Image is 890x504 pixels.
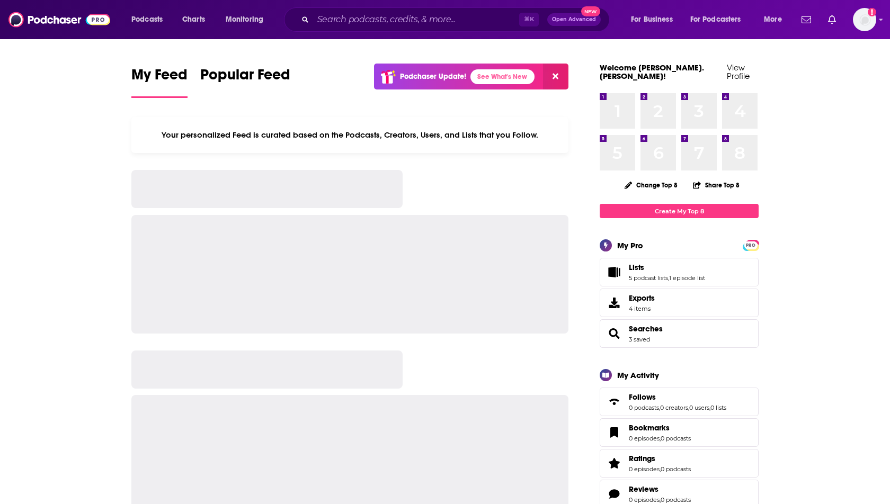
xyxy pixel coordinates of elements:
[629,392,726,402] a: Follows
[226,12,263,27] span: Monitoring
[629,293,655,303] span: Exports
[629,336,650,343] a: 3 saved
[603,265,625,280] a: Lists
[629,404,659,411] a: 0 podcasts
[668,274,669,282] span: ,
[688,404,689,411] span: ,
[710,404,726,411] a: 0 lists
[313,11,519,28] input: Search podcasts, credits, & more...
[603,394,625,409] a: Follows
[629,263,705,272] a: Lists
[744,241,757,249] a: PRO
[629,305,655,312] span: 4 items
[131,66,188,90] span: My Feed
[200,66,290,98] a: Popular Feed
[600,289,759,317] a: Exports
[182,12,205,27] span: Charts
[661,435,691,442] a: 0 podcasts
[660,404,688,411] a: 0 creators
[618,178,684,192] button: Change Top 8
[709,404,710,411] span: ,
[631,12,673,27] span: For Business
[629,496,660,503] a: 0 episodes
[294,7,620,32] div: Search podcasts, credits, & more...
[629,392,656,402] span: Follows
[683,11,756,28] button: open menu
[853,8,876,31] img: User Profile
[744,241,757,249] span: PRO
[629,274,668,282] a: 5 podcast lists
[629,324,663,334] a: Searches
[661,496,691,503] a: 0 podcasts
[600,204,759,218] a: Create My Top 8
[868,8,876,16] svg: Add a profile image
[200,66,290,90] span: Popular Feed
[617,370,659,380] div: My Activity
[756,11,795,28] button: open menu
[764,12,782,27] span: More
[660,465,661,473] span: ,
[690,12,741,27] span: For Podcasters
[603,295,625,310] span: Exports
[124,11,176,28] button: open menu
[797,11,815,29] a: Show notifications dropdown
[603,487,625,501] a: Reviews
[629,465,660,473] a: 0 episodes
[600,418,759,447] span: Bookmarks
[600,449,759,478] span: Ratings
[853,8,876,31] span: Logged in as heidi.egloff
[600,62,704,81] a: Welcome [PERSON_NAME].[PERSON_NAME]!
[552,17,596,22] span: Open Advanced
[400,72,466,81] p: Podchaser Update!
[727,62,750,81] a: View Profile
[660,496,661,503] span: ,
[629,454,691,463] a: Ratings
[629,423,670,433] span: Bookmarks
[8,10,110,30] img: Podchaser - Follow, Share and Rate Podcasts
[692,175,740,195] button: Share Top 8
[629,423,691,433] a: Bookmarks
[624,11,686,28] button: open menu
[603,326,625,341] a: Searches
[131,12,163,27] span: Podcasts
[629,454,655,463] span: Ratings
[629,484,658,494] span: Reviews
[853,8,876,31] button: Show profile menu
[470,69,535,84] a: See What's New
[218,11,277,28] button: open menu
[519,13,539,26] span: ⌘ K
[600,319,759,348] span: Searches
[669,274,705,282] a: 1 episode list
[617,240,643,250] div: My Pro
[629,435,660,442] a: 0 episodes
[661,465,691,473] a: 0 podcasts
[659,404,660,411] span: ,
[629,484,691,494] a: Reviews
[689,404,709,411] a: 0 users
[603,456,625,471] a: Ratings
[660,435,661,442] span: ,
[600,388,759,416] span: Follows
[603,425,625,440] a: Bookmarks
[824,11,840,29] a: Show notifications dropdown
[629,263,644,272] span: Lists
[547,13,601,26] button: Open AdvancedNew
[131,117,568,153] div: Your personalized Feed is curated based on the Podcasts, Creators, Users, and Lists that you Follow.
[600,258,759,286] span: Lists
[581,6,600,16] span: New
[131,66,188,98] a: My Feed
[175,11,211,28] a: Charts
